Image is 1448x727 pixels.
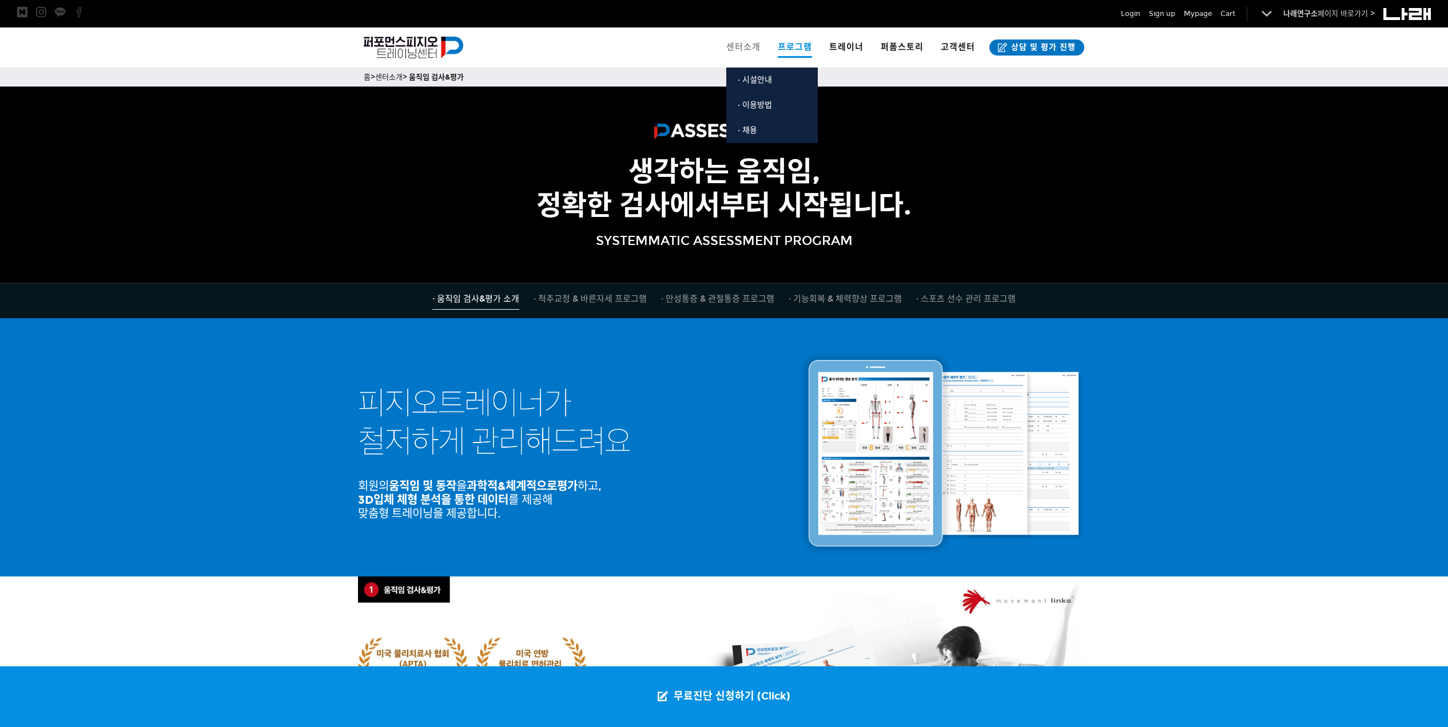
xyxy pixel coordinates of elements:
span: · 척추교정 & 바른자세 프로그램 [534,294,647,304]
a: 무료진단 신청하기 (Click) [646,666,802,727]
a: Login [1121,8,1140,19]
a: 홈 [364,73,371,82]
strong: 나래연구소 [1283,9,1318,18]
a: · 만성통증 & 관절통증 프로그램 [661,292,774,310]
span: 하고, [557,479,602,493]
span: 고객센터 [941,42,975,52]
span: 트레이너 [829,42,864,52]
span: · 시설안내 [738,75,772,85]
strong: 생각하는 움직임, [628,155,820,188]
strong: 평가 [557,479,578,493]
a: 움직임 검사&평가 [409,73,464,82]
span: 퍼폼스토리 [881,42,924,52]
span: 프로그램 [778,36,812,58]
strong: 정확한 검사에서부터 시작됩니다. [536,188,912,222]
span: 회원의 을 [358,479,557,493]
span: 맞춤형 트레이닝을 제공합니다. [358,507,501,520]
a: 상담 및 평가 진행 [989,39,1084,56]
img: 피지오트레이너가 철저하게 관리해드려요 [358,389,630,455]
a: 고객센터 [932,27,984,68]
a: 퍼폼스토리 [872,27,932,68]
a: 센터소개 [375,73,403,82]
a: · 스포츠 선수 관리 프로그램 [916,292,1016,310]
img: ASSESSMENT [654,124,794,144]
a: Cart [1220,8,1235,19]
a: 센터소개 [718,27,769,68]
a: · 시설안내 [726,68,818,93]
a: Mypage [1184,8,1212,19]
strong: 과학적&체계적으로 [467,479,557,493]
span: · 기능회복 & 체력향상 프로그램 [789,294,902,304]
a: · 척추교정 & 바른자세 프로그램 [534,292,647,310]
img: 과학적&체계적인 평가지 [724,346,1090,556]
a: 나래연구소페이지 바로가기 > [1283,9,1375,18]
strong: 3D입체 체형 분석을 통한 데이터 [358,493,508,507]
span: · 스포츠 선수 관리 프로그램 [916,294,1016,304]
span: SYSTEMMATIC ASSESSMENT PROGRAM [596,233,853,248]
a: 프로그램 [769,27,821,68]
a: · 채용 [726,118,818,143]
span: 를 제공해 [358,493,552,507]
span: · 움직임 검사&평가 소개 [432,294,519,304]
span: 상담 및 평가 진행 [1008,42,1076,53]
span: 센터소개 [726,42,761,52]
span: · 이용방법 [738,100,772,110]
strong: 움직임 및 동작 [389,479,456,493]
a: Sign up [1149,8,1175,19]
a: · 움직임 검사&평가 소개 [432,292,519,310]
a: 트레이너 [821,27,872,68]
p: > > [364,71,1084,84]
span: · 만성통증 & 관절통증 프로그램 [661,294,774,304]
a: · 기능회복 & 체력향상 프로그램 [789,292,902,310]
a: · 이용방법 [726,93,818,118]
span: · 채용 [738,125,757,135]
